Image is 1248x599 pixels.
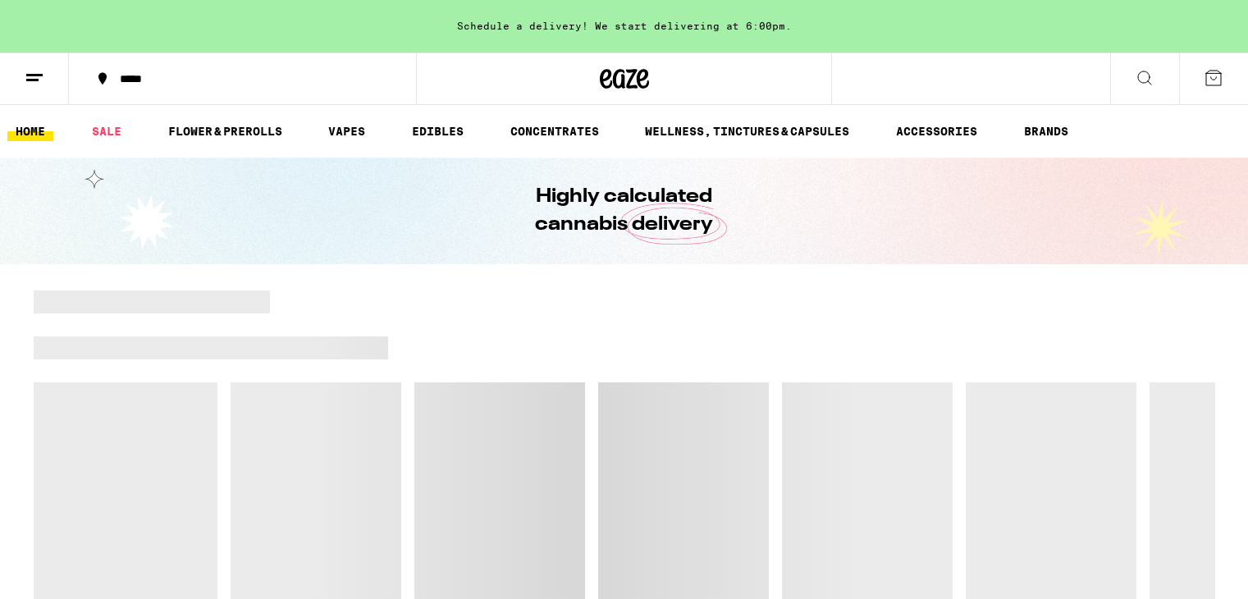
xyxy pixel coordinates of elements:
a: ACCESSORIES [888,121,985,141]
a: EDIBLES [404,121,472,141]
h1: Highly calculated cannabis delivery [489,183,760,239]
a: SALE [84,121,130,141]
button: BRANDS [1016,121,1077,141]
a: CONCENTRATES [502,121,607,141]
a: HOME [7,121,53,141]
a: FLOWER & PREROLLS [160,121,290,141]
a: WELLNESS, TINCTURES & CAPSULES [637,121,857,141]
a: VAPES [320,121,373,141]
